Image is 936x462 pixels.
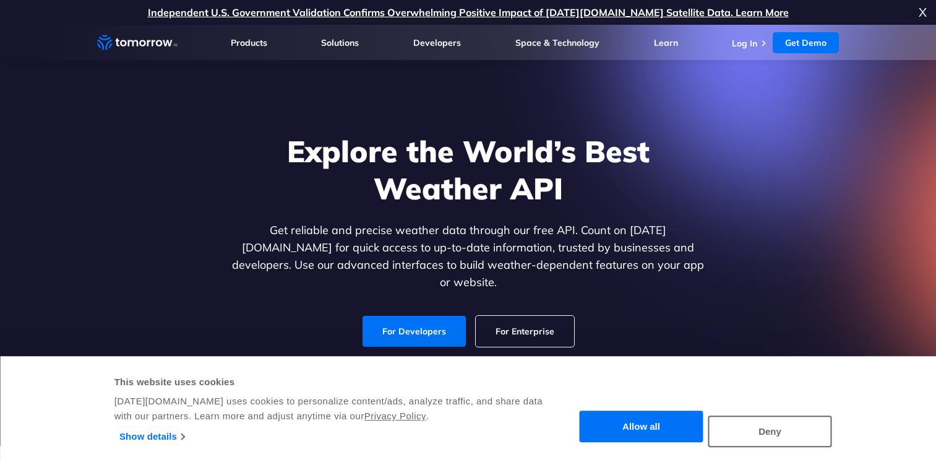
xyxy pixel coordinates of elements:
a: Solutions [321,37,359,48]
a: Privacy Policy [364,411,426,421]
a: For Enterprise [476,316,574,347]
a: For Developers [363,316,466,347]
a: Get Demo [773,32,839,53]
a: Home link [97,33,178,52]
a: Developers [413,37,461,48]
a: Learn [654,37,678,48]
a: Log In [732,38,757,49]
button: Allow all [580,411,703,443]
h1: Explore the World’s Best Weather API [230,133,707,207]
div: [DATE][DOMAIN_NAME] uses cookies to personalize content/ads, analyze traffic, and share data with... [114,394,544,424]
div: This website uses cookies [114,375,544,390]
p: Get reliable and precise weather data through our free API. Count on [DATE][DOMAIN_NAME] for quic... [230,222,707,291]
a: Space & Technology [515,37,599,48]
a: Show details [119,427,184,446]
button: Deny [708,416,832,447]
a: Independent U.S. Government Validation Confirms Overwhelming Positive Impact of [DATE][DOMAIN_NAM... [148,6,789,19]
a: Products [231,37,267,48]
